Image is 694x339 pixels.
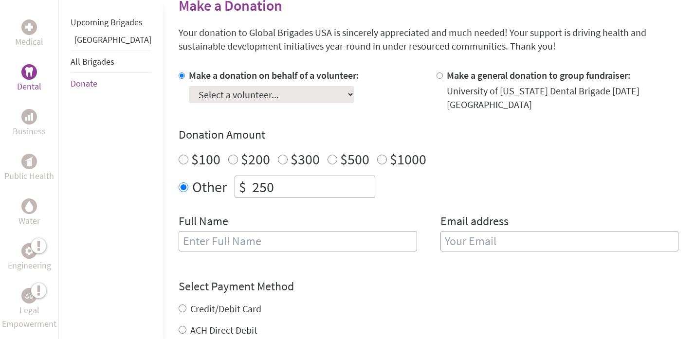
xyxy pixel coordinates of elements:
[25,23,33,31] img: Medical
[2,303,56,331] p: Legal Empowerment
[25,247,33,255] img: Engineering
[8,243,51,272] a: EngineeringEngineering
[17,64,41,93] a: DentalDental
[190,303,261,315] label: Credit/Debit Card
[17,80,41,93] p: Dental
[179,279,678,294] h4: Select Payment Method
[191,150,220,168] label: $100
[291,150,320,168] label: $300
[390,150,426,168] label: $1000
[25,293,33,299] img: Legal Empowerment
[21,64,37,80] div: Dental
[13,109,46,138] a: BusinessBusiness
[13,125,46,138] p: Business
[21,243,37,259] div: Engineering
[25,200,33,212] img: Water
[15,19,43,49] a: MedicalMedical
[179,127,678,143] h4: Donation Amount
[74,34,151,45] a: [GEOGRAPHIC_DATA]
[340,150,369,168] label: $500
[179,26,678,53] p: Your donation to Global Brigades USA is sincerely appreciated and much needed! Your support is dr...
[21,288,37,303] div: Legal Empowerment
[235,176,250,197] div: $
[25,113,33,121] img: Business
[179,214,228,231] label: Full Name
[25,67,33,76] img: Dental
[71,33,151,51] li: Guatemala
[25,157,33,166] img: Public Health
[250,176,375,197] input: Enter Amount
[21,154,37,169] div: Public Health
[21,198,37,214] div: Water
[18,214,40,228] p: Water
[2,288,56,331] a: Legal EmpowermentLegal Empowerment
[8,259,51,272] p: Engineering
[192,176,227,198] label: Other
[21,19,37,35] div: Medical
[18,198,40,228] a: WaterWater
[190,324,257,336] label: ACH Direct Debit
[4,169,54,183] p: Public Health
[71,78,97,89] a: Donate
[71,12,151,33] li: Upcoming Brigades
[71,17,143,28] a: Upcoming Brigades
[15,35,43,49] p: Medical
[71,73,151,94] li: Donate
[241,150,270,168] label: $200
[447,84,679,111] div: University of [US_STATE] Dental Brigade [DATE] [GEOGRAPHIC_DATA]
[4,154,54,183] a: Public HealthPublic Health
[440,214,509,231] label: Email address
[440,231,679,251] input: Your Email
[447,69,631,81] label: Make a general donation to group fundraiser:
[71,56,114,67] a: All Brigades
[179,231,417,251] input: Enter Full Name
[71,51,151,73] li: All Brigades
[21,109,37,125] div: Business
[189,69,359,81] label: Make a donation on behalf of a volunteer:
